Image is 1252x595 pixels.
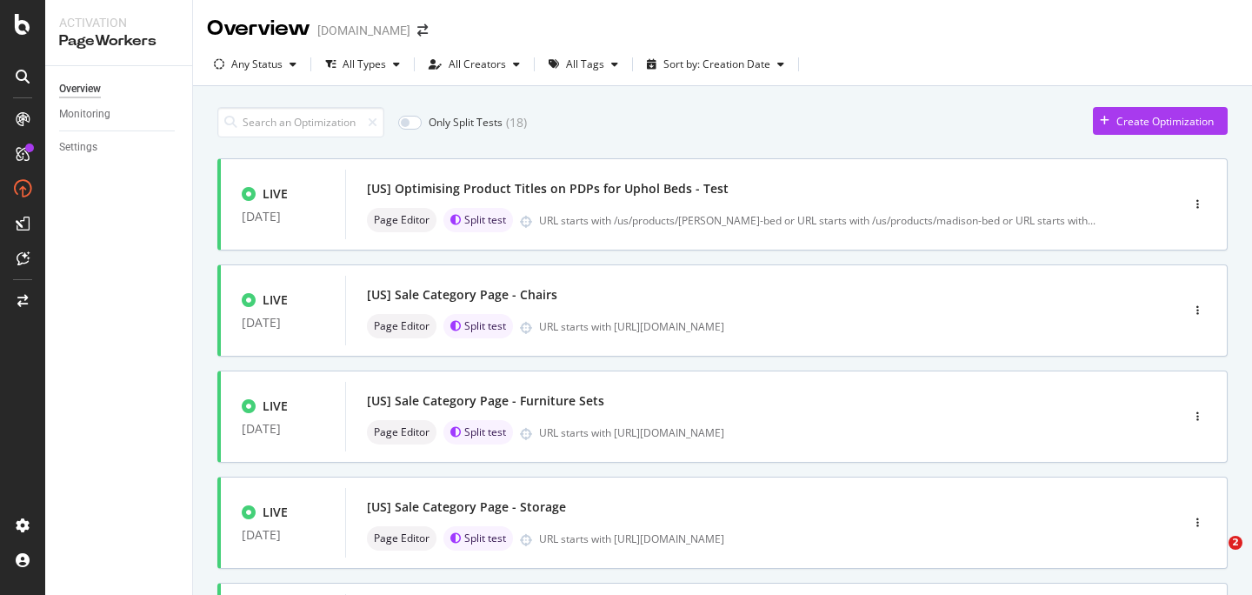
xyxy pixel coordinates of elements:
div: Activation [59,14,178,31]
div: Only Split Tests [429,115,503,130]
div: brand label [443,314,513,338]
div: LIVE [263,398,288,415]
iframe: To enrich screen reader interactions, please activate Accessibility in Grammarly extension settings [1193,536,1235,578]
a: Settings [59,138,180,157]
span: Page Editor [374,321,430,331]
input: Search an Optimization [217,107,384,137]
div: [US] Sale Category Page - Chairs [367,286,557,304]
div: URL starts with [URL][DOMAIN_NAME] [539,425,1106,440]
button: All Types [318,50,407,78]
span: Page Editor [374,215,430,225]
div: [US] Optimising Product Titles on PDPs for Uphol Beds - Test [367,180,729,197]
div: All Types [343,59,386,70]
div: neutral label [367,314,436,338]
div: brand label [443,420,513,445]
div: URL starts with [URL][DOMAIN_NAME] [539,531,1106,546]
div: Overview [59,80,101,98]
div: LIVE [263,504,288,521]
button: Sort by: Creation Date [640,50,791,78]
span: Page Editor [374,533,430,544]
div: ( 18 ) [506,114,527,131]
div: Any Status [231,59,283,70]
span: ... [1088,213,1095,228]
div: [DATE] [242,316,324,330]
span: 2 [1229,536,1242,550]
a: Overview [59,80,180,98]
button: Any Status [207,50,303,78]
div: [US] Sale Category Page - Storage [367,498,566,516]
div: neutral label [367,420,436,445]
span: Split test [464,533,506,544]
div: Overview [207,14,310,43]
div: Monitoring [59,105,110,124]
span: Split test [464,321,506,331]
div: [DATE] [242,528,324,542]
span: Split test [464,215,506,225]
button: All Tags [542,50,625,78]
div: All Tags [566,59,604,70]
div: arrow-right-arrow-left [417,24,428,37]
button: Create Optimization [1093,107,1228,135]
div: [DOMAIN_NAME] [317,22,410,39]
div: neutral label [367,208,436,232]
div: All Creators [449,59,506,70]
div: brand label [443,208,513,232]
a: Monitoring [59,105,180,124]
div: Create Optimization [1116,114,1214,129]
span: Page Editor [374,427,430,438]
div: PageWorkers [59,31,178,51]
div: LIVE [263,185,288,203]
button: All Creators [422,50,527,78]
div: URL starts with [URL][DOMAIN_NAME] [539,319,1106,334]
div: LIVE [263,291,288,309]
div: URL starts with /us/products/[PERSON_NAME]-bed or URL starts with /us/products/madison-bed or URL... [539,213,1095,228]
div: Sort by: Creation Date [663,59,770,70]
div: Settings [59,138,97,157]
div: [DATE] [242,422,324,436]
div: [US] Sale Category Page - Furniture Sets [367,392,604,410]
div: brand label [443,526,513,551]
div: neutral label [367,526,436,551]
span: Split test [464,427,506,438]
div: [DATE] [242,210,324,224]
